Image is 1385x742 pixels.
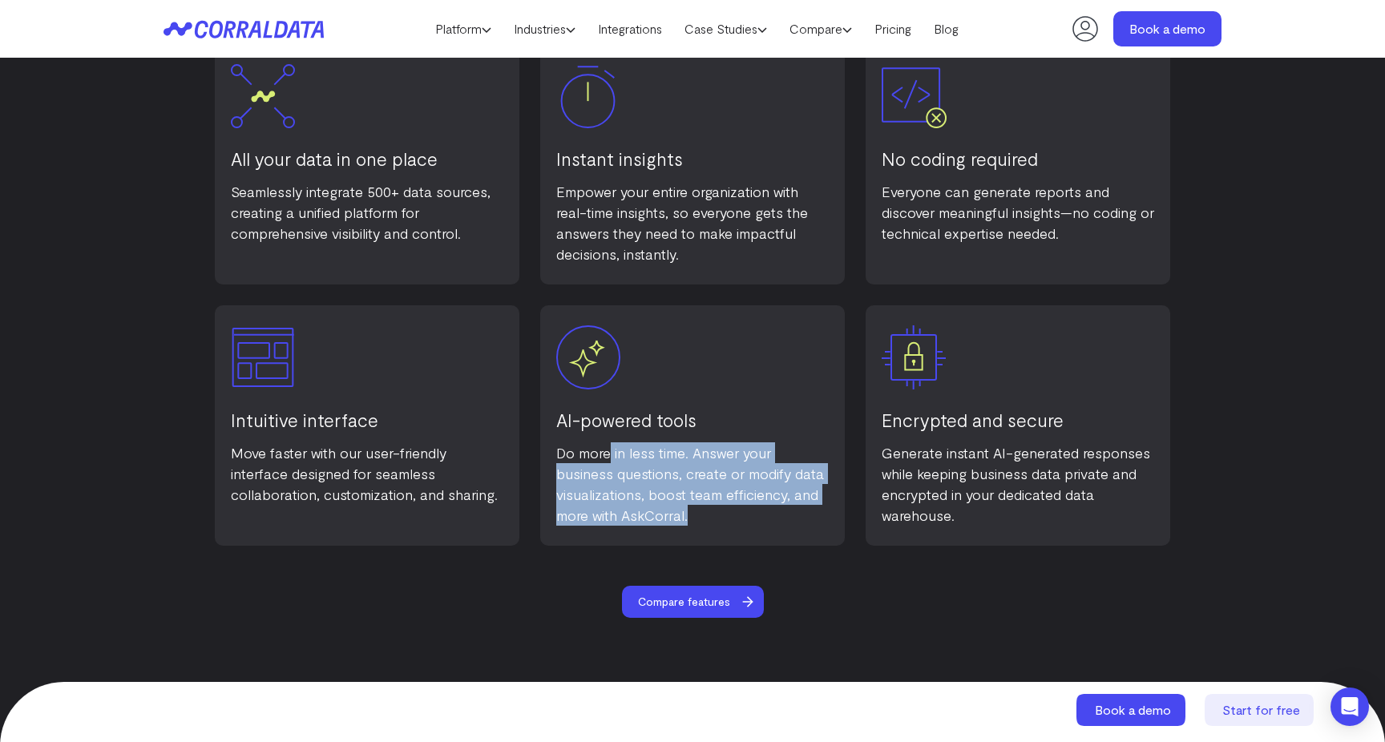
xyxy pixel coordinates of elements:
[231,144,503,173] h3: All your data in one place
[622,586,778,618] a: Compare features
[1205,694,1317,726] a: Start for free
[556,405,829,434] h3: AI-powered tools
[1113,11,1221,46] a: Book a demo
[1095,702,1171,717] span: Book a demo
[231,405,503,434] h3: Intuitive interface
[231,181,503,244] p: Seamlessly integrate 500+ data sources, creating a unified platform for comprehensive visibility ...
[556,144,829,173] h3: Instant insights
[231,442,503,505] p: Move faster with our user-friendly interface designed for seamless collaboration, customization, ...
[778,17,863,41] a: Compare
[424,17,503,41] a: Platform
[882,405,1154,434] h3: Encrypted and secure
[587,17,673,41] a: Integrations
[863,17,923,41] a: Pricing
[556,442,829,526] p: Do more in less time. Answer your business questions, create or modify data visualizations, boost...
[923,17,970,41] a: Blog
[882,442,1154,526] p: Generate instant AI-generated responses while keeping business data private and encrypted in your...
[556,181,829,264] p: Empower your entire organization with real-time insights, so everyone gets the answers they need ...
[622,586,746,618] span: Compare features
[882,181,1154,244] p: Everyone can generate reports and discover meaningful insights—no coding or technical expertise n...
[1330,688,1369,726] div: Open Intercom Messenger
[673,17,778,41] a: Case Studies
[1222,702,1300,717] span: Start for free
[503,17,587,41] a: Industries
[1076,694,1189,726] a: Book a demo
[882,144,1154,173] h3: No coding required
